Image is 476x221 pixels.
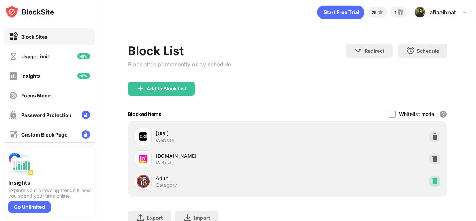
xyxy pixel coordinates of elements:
[139,132,147,141] img: favicons
[128,61,231,68] div: Block sites permanently or by schedule
[21,132,67,138] div: Custom Block Page
[9,52,18,61] img: time-usage-off.svg
[156,182,177,188] div: Category
[156,160,174,166] div: Website
[156,175,288,182] div: Adult
[399,111,434,117] div: Whitelist mode
[77,73,90,79] img: new-icon.svg
[156,137,174,143] div: Website
[82,111,90,119] img: lock-menu.svg
[9,130,18,139] img: customize-block-page-off.svg
[376,8,385,16] img: points-small.svg
[9,32,18,41] img: block-on.svg
[21,53,49,59] div: Usage Limit
[82,130,90,139] img: lock-menu.svg
[21,112,71,118] div: Password Protection
[9,72,18,80] img: insights-off.svg
[417,48,439,54] div: Schedule
[8,179,91,186] div: Insights
[8,187,91,199] div: Explore your browsing trends & how you spend your time online
[317,5,364,19] div: animation
[21,93,51,98] div: Focus Mode
[194,215,210,221] div: Import
[156,130,288,137] div: [URL]
[364,48,384,54] div: Redirect
[128,111,161,117] div: Blocked Items
[77,53,90,59] img: new-icon.svg
[21,73,41,79] div: Insights
[396,8,405,16] img: reward-small.svg
[156,152,288,160] div: [DOMAIN_NAME]
[8,201,51,213] div: Go Unlimited
[9,111,18,119] img: password-protection-off.svg
[5,5,54,19] img: logo-blocksite.svg
[147,86,186,91] div: Add to Block List
[136,174,151,189] div: 🔞
[128,44,231,58] div: Block List
[371,10,376,15] div: 25
[139,155,147,163] img: favicons
[9,91,18,100] img: focus-off.svg
[414,7,425,18] img: ACg8ocKzQjiiEsbFiJIAn5nI5xjXjlCavL8-HfsYKBrapaSQeSKrumA=s96-c
[8,151,33,176] img: push-insights.svg
[147,215,163,221] div: Export
[430,9,456,16] div: afiaaibnat
[394,10,396,15] div: 1
[21,34,47,40] div: Block Sites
